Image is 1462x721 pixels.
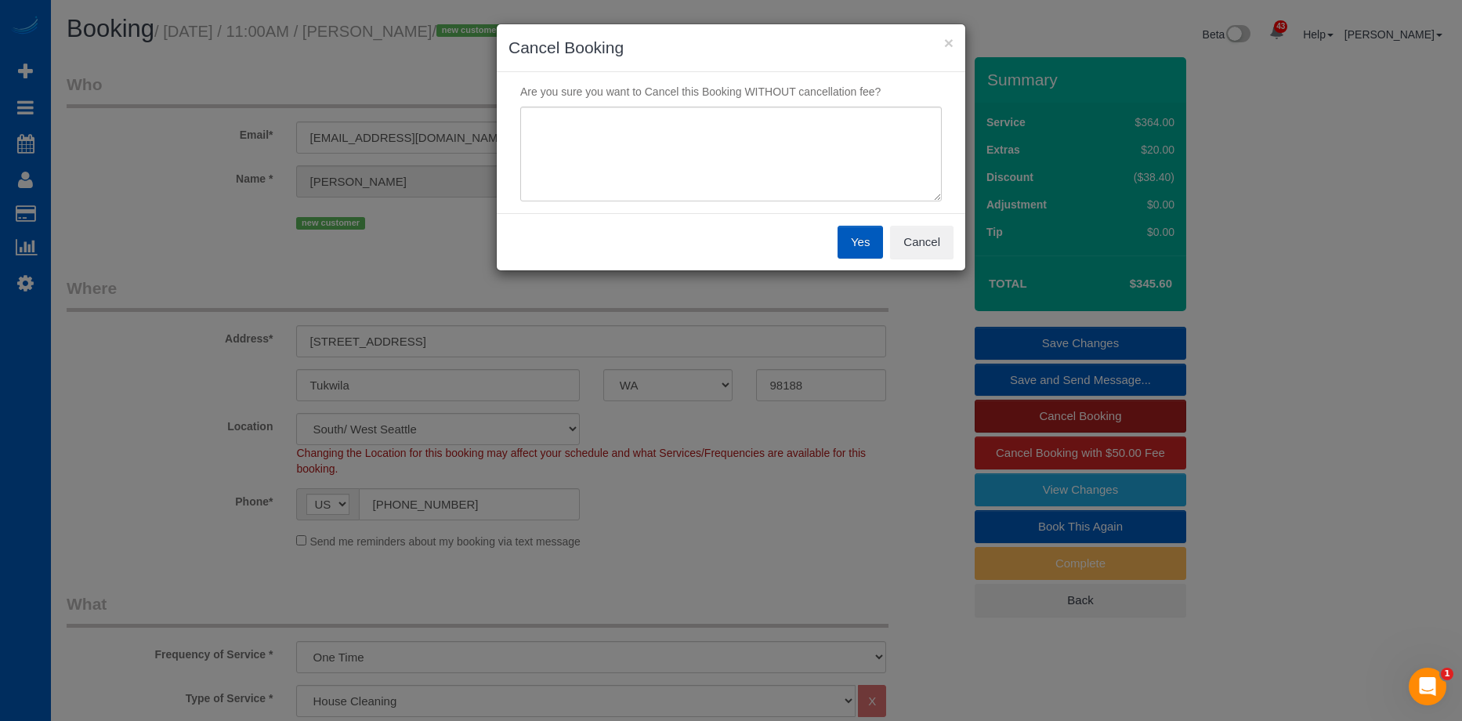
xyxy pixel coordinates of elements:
[944,34,954,51] button: ×
[838,226,883,259] button: Yes
[1441,668,1453,680] span: 1
[508,36,954,60] h3: Cancel Booking
[497,24,965,270] sui-modal: Cancel Booking
[1409,668,1446,705] iframe: Intercom live chat
[508,84,954,100] p: Are you sure you want to Cancel this Booking WITHOUT cancellation fee?
[890,226,954,259] button: Cancel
